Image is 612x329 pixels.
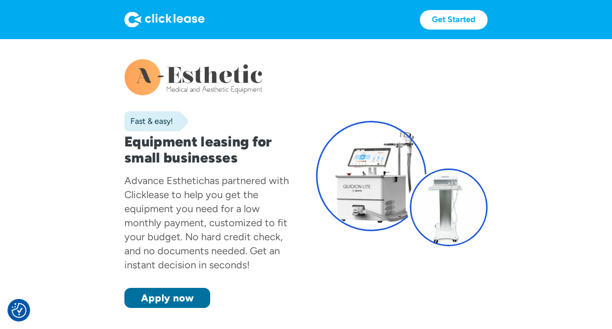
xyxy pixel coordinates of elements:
a: Apply now [124,288,210,308]
img: Revisit consent button [12,303,27,318]
h1: Equipment leasing for small businesses [124,133,296,166]
div: Advance Esthetic [124,175,204,187]
div: Fast & easy! [124,116,173,126]
a: Get Started [420,10,488,30]
img: Logo [124,12,205,28]
div: has partnered with Clicklease to help you get the equipment you need for a low monthly payment, c... [124,175,289,271]
button: Consent Preferences [12,303,27,318]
